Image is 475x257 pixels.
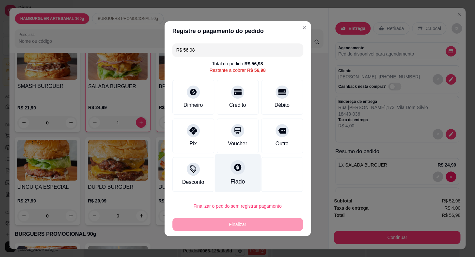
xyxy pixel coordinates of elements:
[275,140,288,148] div: Outro
[247,67,266,73] div: R$ 56,98
[299,23,309,33] button: Close
[183,101,203,109] div: Dinheiro
[274,101,289,109] div: Débito
[172,200,303,213] button: Finalizar o pedido sem registrar pagamento
[165,21,311,41] header: Registre o pagamento do pedido
[230,177,245,186] div: Fiado
[228,140,247,148] div: Voucher
[245,60,263,67] div: R$ 56,98
[182,178,204,186] div: Desconto
[229,101,246,109] div: Crédito
[209,67,265,73] div: Restante a cobrar
[176,43,299,56] input: Ex.: hambúrguer de cordeiro
[189,140,197,148] div: Pix
[212,60,263,67] div: Total do pedido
